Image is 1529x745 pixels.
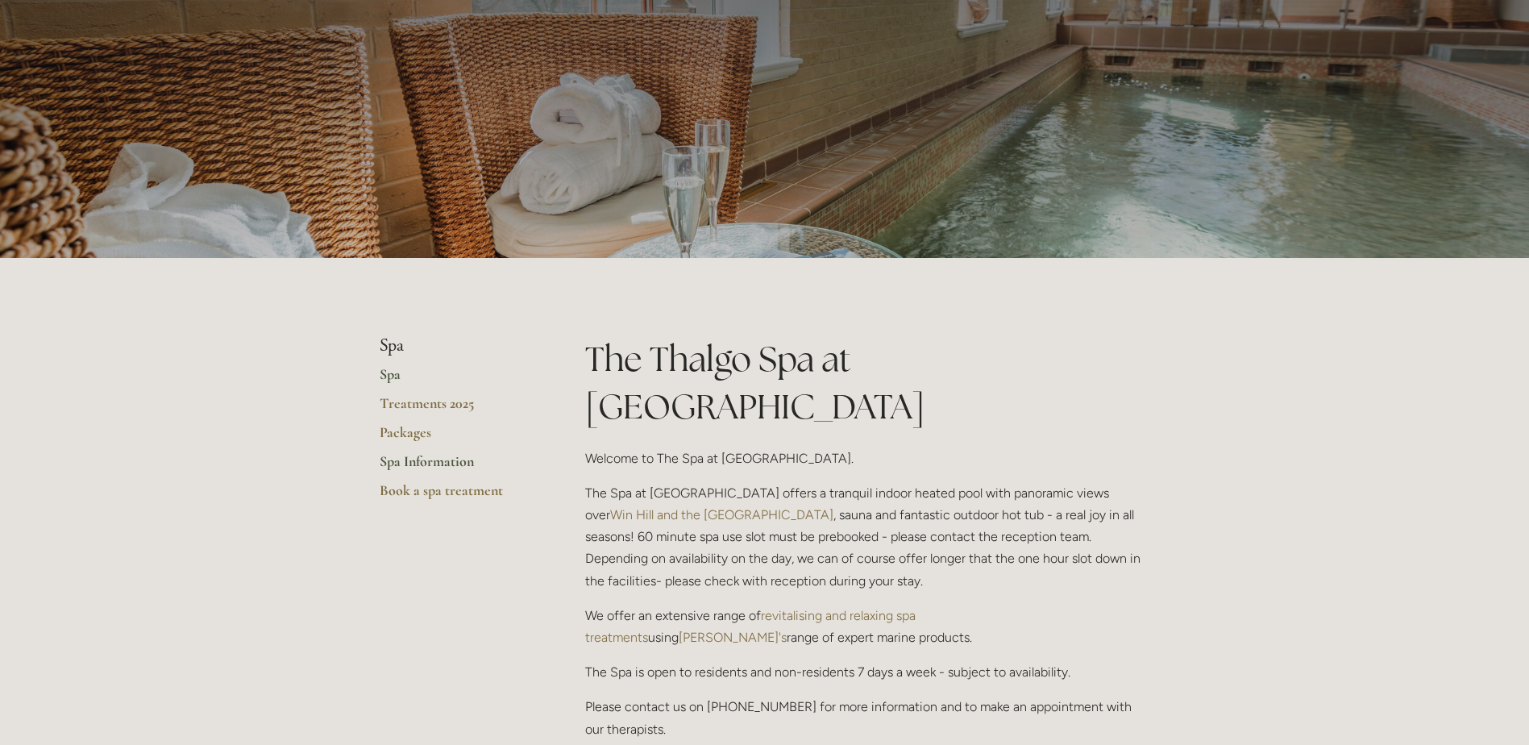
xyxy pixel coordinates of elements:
[380,452,534,481] a: Spa Information
[679,630,787,645] a: [PERSON_NAME]'s
[585,447,1150,469] p: Welcome to The Spa at [GEOGRAPHIC_DATA].
[380,335,534,356] li: Spa
[380,481,534,510] a: Book a spa treatment
[380,394,534,423] a: Treatments 2025
[585,696,1150,739] p: Please contact us on [PHONE_NUMBER] for more information and to make an appointment with our ther...
[380,423,534,452] a: Packages
[380,365,534,394] a: Spa
[585,482,1150,592] p: The Spa at [GEOGRAPHIC_DATA] offers a tranquil indoor heated pool with panoramic views over , sau...
[585,335,1150,431] h1: The Thalgo Spa at [GEOGRAPHIC_DATA]
[610,507,833,522] a: Win Hill and the [GEOGRAPHIC_DATA]
[585,605,1150,648] p: We offer an extensive range of using range of expert marine products.
[585,661,1150,683] p: The Spa is open to residents and non-residents 7 days a week - subject to availability.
